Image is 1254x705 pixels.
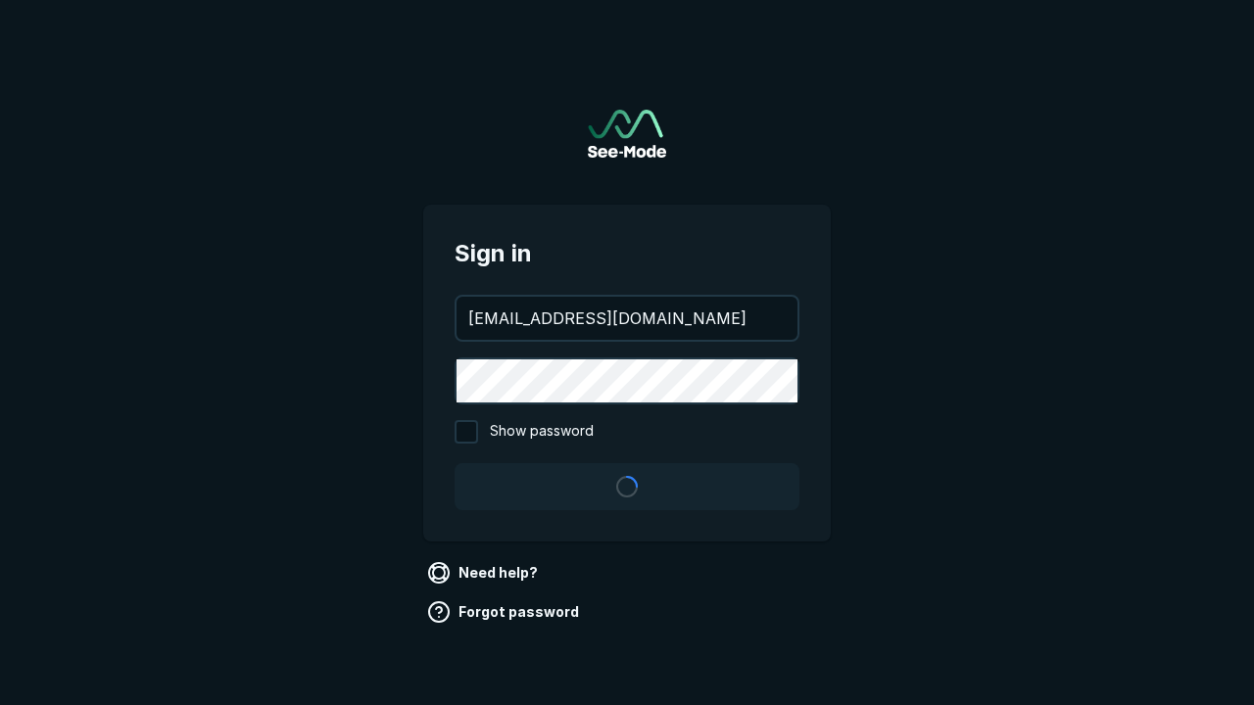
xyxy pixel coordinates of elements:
a: Need help? [423,557,546,588]
input: your@email.com [457,297,797,340]
span: Sign in [455,236,799,271]
img: See-Mode Logo [588,110,666,158]
a: Go to sign in [588,110,666,158]
span: Show password [490,420,594,444]
a: Forgot password [423,596,587,628]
